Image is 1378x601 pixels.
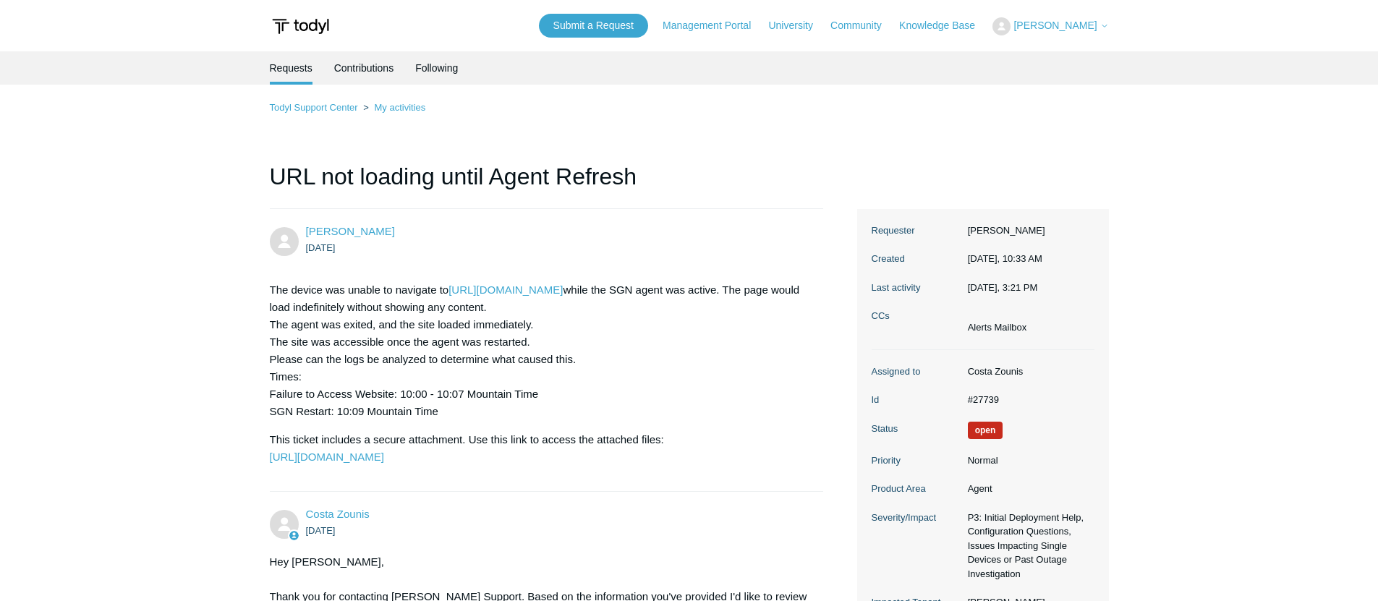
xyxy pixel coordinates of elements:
[872,511,961,525] dt: Severity/Impact
[968,253,1042,264] time: 08/28/2025, 10:33
[448,284,563,296] a: [URL][DOMAIN_NAME]
[872,422,961,436] dt: Status
[270,102,361,113] li: Todyl Support Center
[270,102,358,113] a: Todyl Support Center
[306,242,336,253] time: 08/28/2025, 10:33
[539,14,648,38] a: Submit a Request
[306,225,395,237] a: [PERSON_NAME]
[360,102,425,113] li: My activities
[830,18,896,33] a: Community
[899,18,990,33] a: Knowledge Base
[270,51,312,85] li: Requests
[968,282,1038,293] time: 08/29/2025, 15:21
[961,365,1094,379] dd: Costa Zounis
[270,281,809,420] p: The device was unable to navigate to while the SGN agent was active. The page would load indefini...
[306,225,395,237] span: Aaron Luboff
[306,508,370,520] a: Costa Zounis
[374,102,425,113] a: My activities
[872,281,961,295] dt: Last activity
[872,453,961,468] dt: Priority
[334,51,394,85] a: Contributions
[961,482,1094,496] dd: Agent
[663,18,765,33] a: Management Portal
[872,482,961,496] dt: Product Area
[968,422,1003,439] span: We are working on a response for you
[872,393,961,407] dt: Id
[968,320,1027,335] li: Alerts Mailbox
[961,223,1094,238] dd: [PERSON_NAME]
[872,309,961,323] dt: CCs
[270,13,331,40] img: Todyl Support Center Help Center home page
[270,451,384,463] a: [URL][DOMAIN_NAME]
[872,365,961,379] dt: Assigned to
[992,17,1108,35] button: [PERSON_NAME]
[1013,20,1097,31] span: [PERSON_NAME]
[306,525,336,536] time: 08/28/2025, 10:42
[768,18,827,33] a: University
[270,431,809,466] p: This ticket includes a secure attachment. Use this link to access the attached files:
[872,252,961,266] dt: Created
[961,453,1094,468] dd: Normal
[961,511,1094,581] dd: P3: Initial Deployment Help, Configuration Questions, Issues Impacting Single Devices or Past Out...
[961,393,1094,407] dd: #27739
[270,159,824,209] h1: URL not loading until Agent Refresh
[872,223,961,238] dt: Requester
[415,51,458,85] a: Following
